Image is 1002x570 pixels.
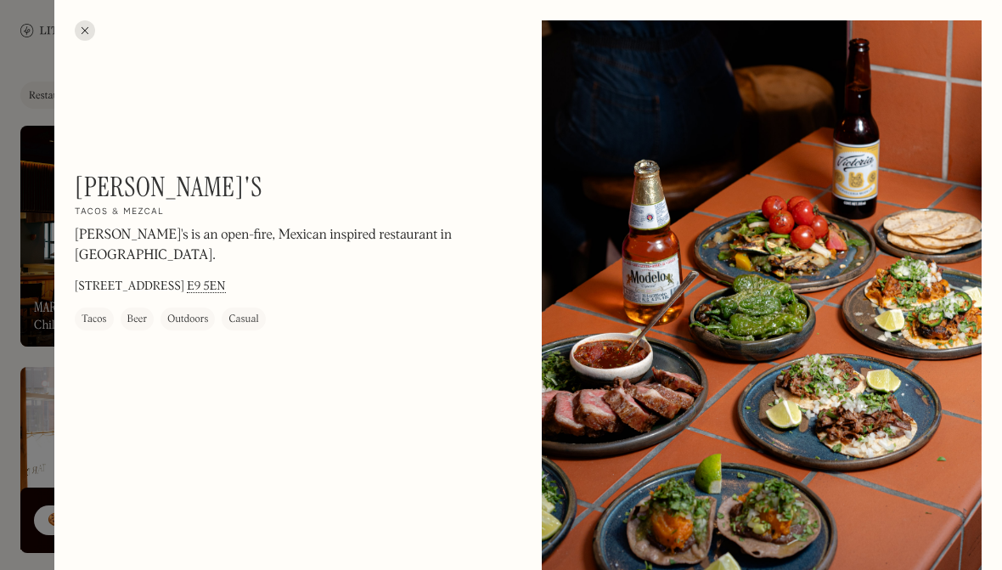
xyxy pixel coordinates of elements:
div: Beer [127,312,148,329]
div: Outdoors [167,312,208,329]
div: Tacos [82,312,107,329]
p: [PERSON_NAME]'s is an open-fire, Mexican inspired restaurant in [GEOGRAPHIC_DATA]. [75,226,515,267]
h2: Tacos & mezcal [75,207,164,219]
p: [STREET_ADDRESS] [75,279,226,296]
h1: [PERSON_NAME]'s [75,171,262,203]
div: Casual [228,312,258,329]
